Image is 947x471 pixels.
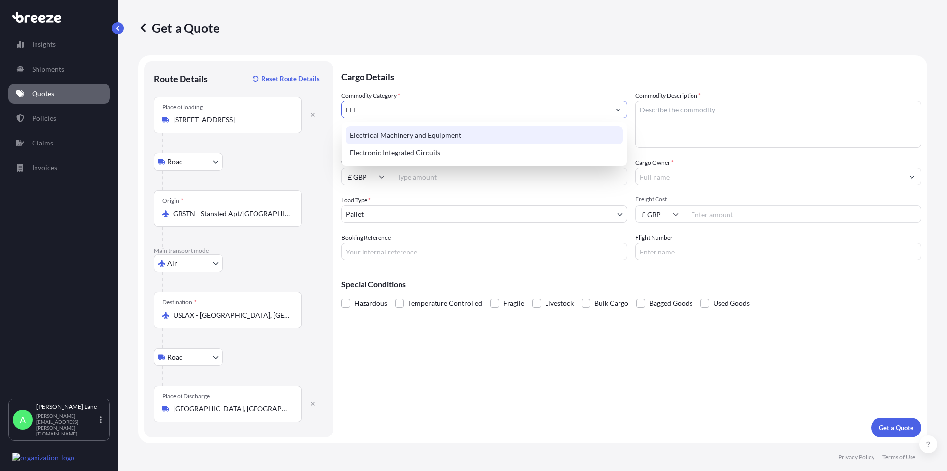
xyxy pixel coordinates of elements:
span: Hazardous [354,296,387,311]
p: Policies [32,113,56,123]
div: Electronic Integrated Circuits [346,144,623,162]
input: Type amount [391,168,627,185]
span: A [20,415,26,425]
p: Get a Quote [138,20,219,36]
button: Select transport [154,348,223,366]
p: [PERSON_NAME][EMAIL_ADDRESS][PERSON_NAME][DOMAIN_NAME] [36,413,98,436]
span: Bulk Cargo [594,296,628,311]
div: Place of loading [162,103,203,111]
label: Flight Number [635,233,673,243]
button: Show suggestions [609,101,627,118]
label: Cargo Owner [635,158,674,168]
input: Origin [173,209,290,218]
div: Place of Discharge [162,392,210,400]
span: Freight Cost [635,195,921,203]
button: Select transport [154,254,223,272]
div: Destination [162,298,197,306]
span: Used Goods [713,296,750,311]
input: Place of Discharge [173,404,290,414]
input: Full name [636,168,903,185]
span: Road [167,352,183,362]
span: Bagged Goods [649,296,692,311]
p: Terms of Use [882,453,915,461]
input: Destination [173,310,290,320]
label: Commodity Description [635,91,701,101]
p: [PERSON_NAME] Lane [36,403,98,411]
label: Booking Reference [341,233,391,243]
p: Privacy Policy [838,453,874,461]
span: Fragile [503,296,524,311]
input: Enter amount [685,205,921,223]
input: Select a commodity type [342,101,609,118]
div: Electrical Machinery and Equipment [346,126,623,144]
div: Suggestions [346,126,623,162]
input: Place of loading [173,115,290,125]
p: Invoices [32,163,57,173]
button: Select transport [154,153,223,171]
p: Cargo Details [341,61,921,91]
button: Show suggestions [903,168,921,185]
span: Road [167,157,183,167]
span: Load Type [341,195,371,205]
p: Shipments [32,64,64,74]
p: Special Conditions [341,280,921,288]
span: Livestock [545,296,574,311]
p: Quotes [32,89,54,99]
p: Claims [32,138,53,148]
p: Get a Quote [879,423,913,433]
span: Pallet [346,209,364,219]
p: Route Details [154,73,208,85]
input: Your internal reference [341,243,627,260]
p: Main transport mode [154,247,324,254]
span: Commodity Value [341,158,627,166]
div: Origin [162,197,183,205]
p: Reset Route Details [261,74,320,84]
img: organization-logo [12,453,74,463]
span: Temperature Controlled [408,296,482,311]
input: Enter name [635,243,921,260]
span: Air [167,258,177,268]
p: Insights [32,39,56,49]
label: Commodity Category [341,91,400,101]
